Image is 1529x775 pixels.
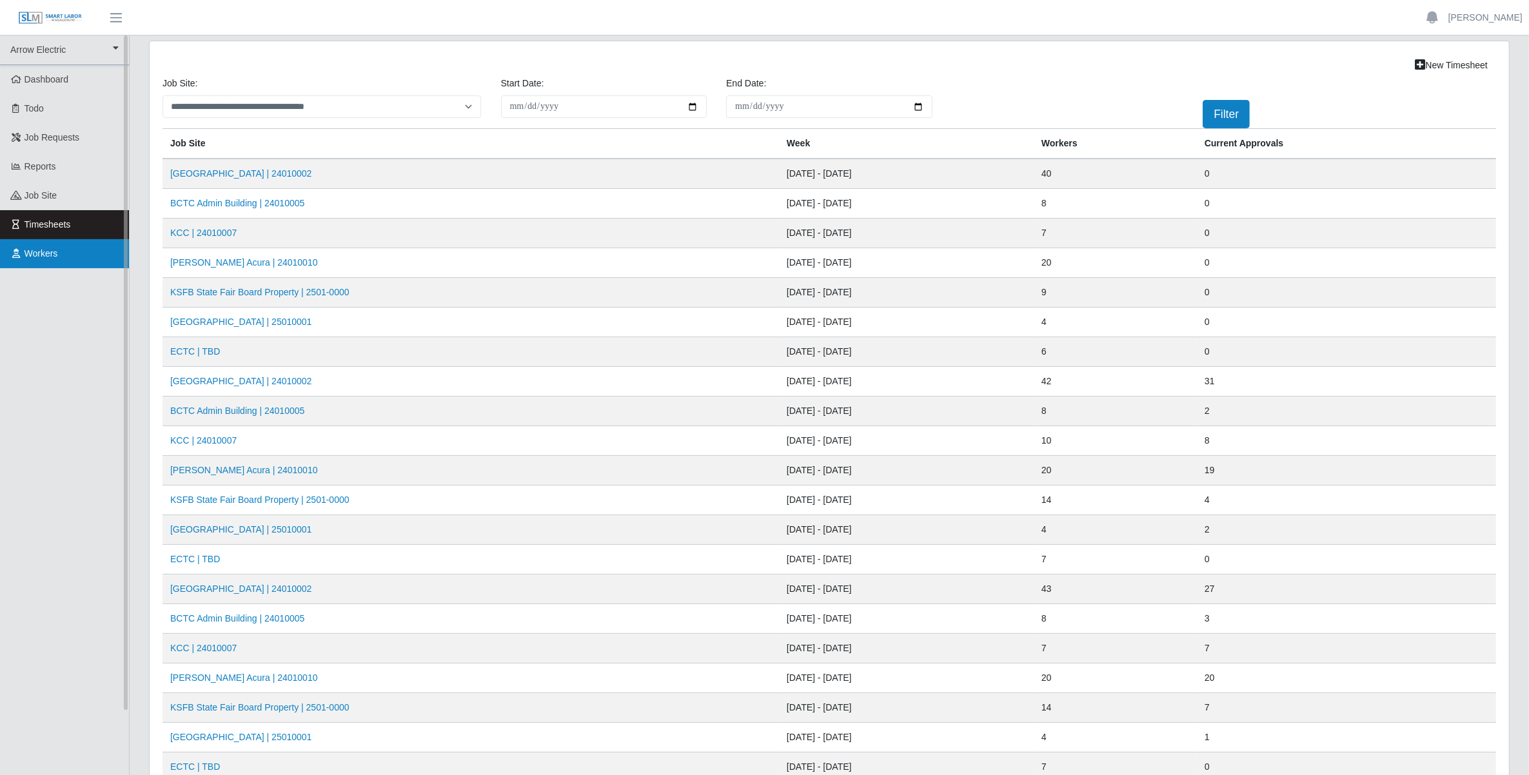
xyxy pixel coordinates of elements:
a: [GEOGRAPHIC_DATA] | 25010001 [170,524,311,535]
a: KCC | 24010007 [170,228,237,238]
td: [DATE] - [DATE] [779,426,1034,456]
td: 19 [1197,456,1496,486]
td: 3 [1197,604,1496,634]
td: [DATE] - [DATE] [779,693,1034,723]
td: 20 [1034,663,1197,693]
td: 8 [1034,397,1197,426]
a: KCC | 24010007 [170,435,237,446]
button: Filter [1203,100,1250,128]
a: KSFB State Fair Board Property | 2501-0000 [170,702,350,712]
a: New Timesheet [1407,54,1496,77]
td: 6 [1034,337,1197,367]
td: 7 [1197,693,1496,723]
td: 7 [1034,545,1197,574]
a: BCTC Admin Building | 24010005 [170,198,304,208]
td: 0 [1197,189,1496,219]
td: [DATE] - [DATE] [779,456,1034,486]
td: [DATE] - [DATE] [779,159,1034,189]
td: 0 [1197,308,1496,337]
label: End Date: [726,77,766,90]
span: Dashboard [25,74,69,84]
a: [PERSON_NAME] Acura | 24010010 [170,672,318,683]
td: 4 [1034,308,1197,337]
td: 7 [1197,634,1496,663]
td: 27 [1197,574,1496,604]
span: job site [25,190,57,201]
a: [PERSON_NAME] Acura | 24010010 [170,257,318,268]
a: KSFB State Fair Board Property | 2501-0000 [170,495,350,505]
td: [DATE] - [DATE] [779,545,1034,574]
td: 4 [1034,515,1197,545]
span: Reports [25,161,56,172]
a: KSFB State Fair Board Property | 2501-0000 [170,287,350,297]
td: 43 [1034,574,1197,604]
a: BCTC Admin Building | 24010005 [170,406,304,416]
span: Job Requests [25,132,80,142]
a: [GEOGRAPHIC_DATA] | 24010002 [170,584,311,594]
span: Todo [25,103,44,113]
span: Workers [25,248,58,259]
td: 20 [1034,248,1197,278]
td: 2 [1197,515,1496,545]
td: [DATE] - [DATE] [779,574,1034,604]
label: Start Date: [501,77,544,90]
a: ECTC | TBD [170,761,220,772]
td: 10 [1034,426,1197,456]
th: job site [163,129,779,159]
td: [DATE] - [DATE] [779,189,1034,219]
td: 4 [1197,486,1496,515]
td: [DATE] - [DATE] [779,219,1034,248]
td: 8 [1197,426,1496,456]
td: [DATE] - [DATE] [779,515,1034,545]
td: 14 [1034,486,1197,515]
a: ECTC | TBD [170,554,220,564]
td: [DATE] - [DATE] [779,248,1034,278]
td: [DATE] - [DATE] [779,337,1034,367]
td: [DATE] - [DATE] [779,723,1034,752]
td: 42 [1034,367,1197,397]
td: 31 [1197,367,1496,397]
td: [DATE] - [DATE] [779,604,1034,634]
a: [PERSON_NAME] [1448,11,1523,25]
td: 7 [1034,219,1197,248]
td: 4 [1034,723,1197,752]
td: 0 [1197,545,1496,574]
a: ECTC | TBD [170,346,220,357]
td: 14 [1034,693,1197,723]
img: SLM Logo [18,11,83,25]
a: [GEOGRAPHIC_DATA] | 25010001 [170,317,311,327]
a: [GEOGRAPHIC_DATA] | 24010002 [170,168,311,179]
td: 0 [1197,159,1496,189]
td: 7 [1034,634,1197,663]
span: Timesheets [25,219,71,230]
td: 0 [1197,248,1496,278]
th: Current Approvals [1197,129,1496,159]
th: Week [779,129,1034,159]
td: 0 [1197,337,1496,367]
td: 20 [1197,663,1496,693]
td: 2 [1197,397,1496,426]
a: [GEOGRAPHIC_DATA] | 25010001 [170,732,311,742]
td: 40 [1034,159,1197,189]
td: 1 [1197,723,1496,752]
td: 0 [1197,278,1496,308]
label: job site: [163,77,197,90]
td: [DATE] - [DATE] [779,367,1034,397]
td: [DATE] - [DATE] [779,397,1034,426]
td: [DATE] - [DATE] [779,634,1034,663]
th: Workers [1034,129,1197,159]
td: [DATE] - [DATE] [779,278,1034,308]
td: [DATE] - [DATE] [779,308,1034,337]
td: [DATE] - [DATE] [779,486,1034,515]
td: 20 [1034,456,1197,486]
a: KCC | 24010007 [170,643,237,653]
td: 0 [1197,219,1496,248]
td: 8 [1034,189,1197,219]
a: BCTC Admin Building | 24010005 [170,613,304,623]
a: [GEOGRAPHIC_DATA] | 24010002 [170,376,311,386]
td: 9 [1034,278,1197,308]
td: 8 [1034,604,1197,634]
td: [DATE] - [DATE] [779,663,1034,693]
a: [PERSON_NAME] Acura | 24010010 [170,465,318,475]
